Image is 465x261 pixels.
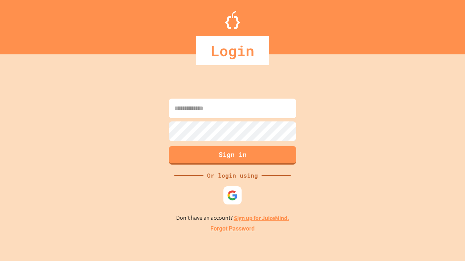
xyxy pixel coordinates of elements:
[405,200,458,231] iframe: chat widget
[434,232,458,254] iframe: chat widget
[210,224,255,233] a: Forgot Password
[225,11,240,29] img: Logo.svg
[203,171,262,180] div: Or login using
[176,214,289,223] p: Don't have an account?
[227,190,238,201] img: google-icon.svg
[196,36,269,65] div: Login
[169,146,296,165] button: Sign in
[234,214,289,222] a: Sign up for JuiceMind.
